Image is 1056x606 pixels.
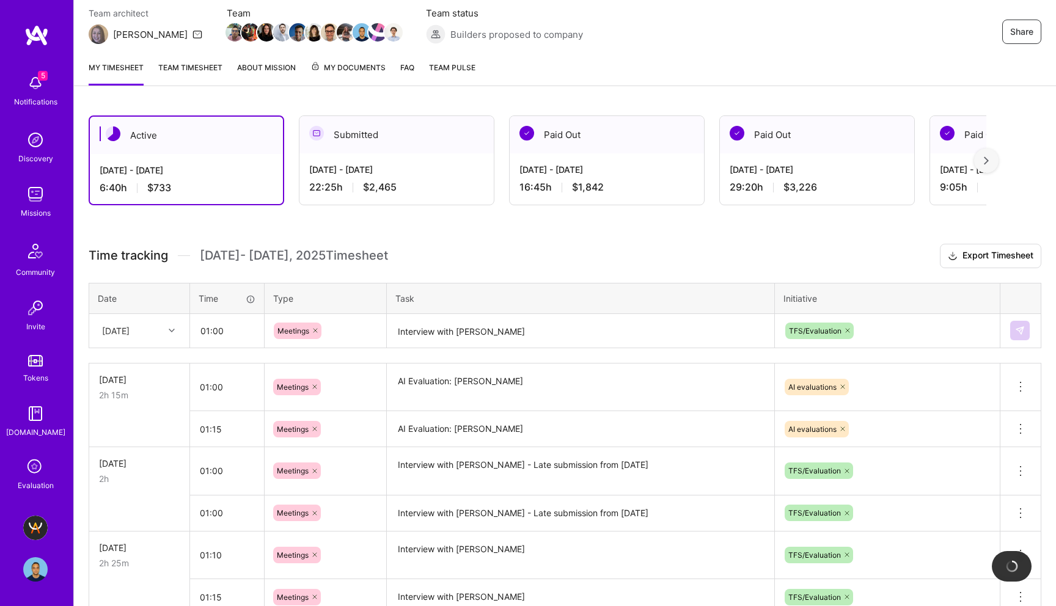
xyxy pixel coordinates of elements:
a: Team Member Avatar [306,22,322,43]
div: 2h [99,472,180,485]
div: 16:45 h [519,181,694,194]
th: Date [89,283,190,313]
div: [DATE] [99,457,180,470]
div: Evaluation [18,479,54,492]
span: Team [227,7,402,20]
span: [DATE] - [DATE] , 2025 Timesheet [200,248,388,263]
img: Community [21,236,50,266]
span: 5 [38,71,48,81]
span: My Documents [310,61,386,75]
a: Team Pulse [429,61,475,86]
img: bell [23,71,48,95]
img: Team Member Avatar [353,23,371,42]
a: Team Member Avatar [258,22,274,43]
span: AI evaluations [788,382,837,392]
input: HH:MM [190,413,264,445]
span: AI evaluations [788,425,837,434]
span: Team status [426,7,583,20]
span: Meetings [277,326,309,335]
a: FAQ [400,61,414,86]
input: HH:MM [190,371,264,403]
button: Share [1002,20,1041,44]
input: HH:MM [191,315,263,347]
a: Team Member Avatar [227,22,243,43]
div: 2h 25m [99,557,180,569]
input: HH:MM [190,539,264,571]
img: Team Member Avatar [273,23,291,42]
i: icon SelectionTeam [24,456,47,479]
img: Team Member Avatar [384,23,403,42]
img: Paid Out [730,126,744,141]
img: teamwork [23,182,48,206]
a: Team Member Avatar [354,22,370,43]
img: Team Member Avatar [321,23,339,42]
textarea: Interview with [PERSON_NAME] [388,533,773,579]
a: Team Member Avatar [386,22,402,43]
div: Active [90,117,283,154]
img: Team Architect [89,24,108,44]
div: Time [199,292,255,305]
div: [DATE] - [DATE] [730,163,904,176]
textarea: AI Evaluation: [PERSON_NAME] [388,412,773,446]
span: Meetings [277,382,309,392]
a: User Avatar [20,557,51,582]
div: Discovery [18,152,53,165]
img: loading [1006,560,1018,572]
span: $2,465 [363,181,397,194]
div: [DATE] [99,541,180,554]
i: icon Chevron [169,327,175,334]
div: [PERSON_NAME] [113,28,188,41]
span: TFS/Evaluation [788,508,841,517]
img: Team Member Avatar [226,23,244,42]
img: Team Member Avatar [369,23,387,42]
img: Builders proposed to company [426,24,446,44]
span: TFS/Evaluation [788,550,841,560]
img: guide book [23,401,48,426]
textarea: AI Evaluation: [PERSON_NAME] [388,365,773,411]
a: My timesheet [89,61,144,86]
img: Team Member Avatar [257,23,276,42]
a: A.Team - Grow A.Team's Community & Demand [20,516,51,540]
img: Invite [23,296,48,320]
textarea: Interview with [PERSON_NAME] - Late submission from [DATE] [388,497,773,530]
img: User Avatar [23,557,48,582]
span: TFS/Evaluation [788,593,841,602]
span: Meetings [277,508,309,517]
input: HH:MM [190,454,264,487]
textarea: Interview with [PERSON_NAME] [388,315,773,348]
img: right [984,156,989,165]
span: Builders proposed to company [450,28,583,41]
img: tokens [28,355,43,367]
i: icon Mail [193,29,202,39]
div: Paid Out [510,116,704,153]
div: 2h 15m [99,389,180,401]
div: Community [16,266,55,279]
a: Team Member Avatar [322,22,338,43]
div: Paid Out [720,116,914,153]
a: Team Member Avatar [338,22,354,43]
button: Export Timesheet [940,244,1041,268]
span: Share [1010,26,1033,38]
img: Submitted [309,126,324,141]
span: TFS/Evaluation [788,466,841,475]
span: Meetings [277,425,309,434]
th: Task [387,283,775,313]
th: Type [265,283,387,313]
img: Team Member Avatar [305,23,323,42]
span: $3,226 [783,181,817,194]
img: A.Team - Grow A.Team's Community & Demand [23,516,48,540]
span: Meetings [277,593,309,602]
div: [DOMAIN_NAME] [6,426,65,439]
img: Active [106,126,120,141]
img: Paid Out [519,126,534,141]
a: Team Member Avatar [370,22,386,43]
img: Submit [1015,326,1025,335]
img: discovery [23,128,48,152]
span: Meetings [277,550,309,560]
span: Meetings [277,466,309,475]
a: Team Member Avatar [274,22,290,43]
a: Team Member Avatar [290,22,306,43]
textarea: Interview with [PERSON_NAME] - Late submission from [DATE] [388,448,773,494]
div: Tokens [23,371,48,384]
span: Time tracking [89,248,168,263]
